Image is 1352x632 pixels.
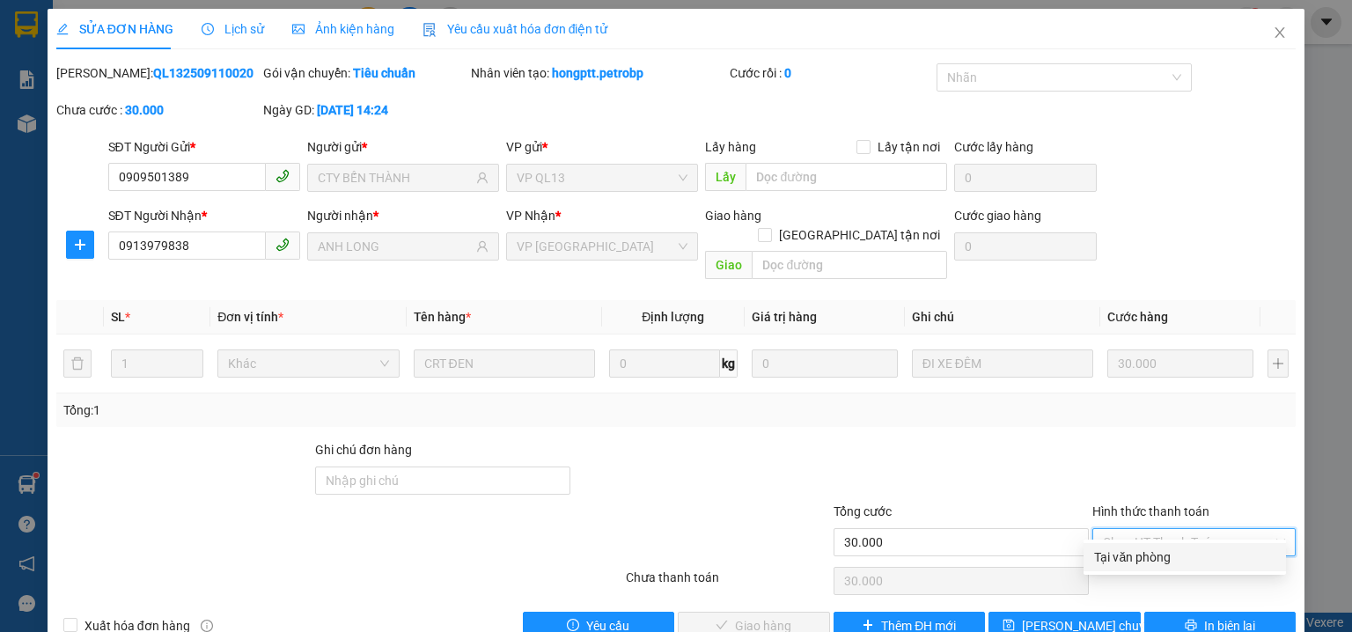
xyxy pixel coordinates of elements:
b: 30.000 [125,103,164,117]
span: Ảnh kiện hàng [292,22,394,36]
div: Tại văn phòng [1094,547,1275,567]
span: picture [292,23,305,35]
span: user [476,172,489,184]
span: [GEOGRAPHIC_DATA] tận nơi [772,225,947,245]
span: Giao hàng [705,209,761,223]
span: Lấy [705,163,746,191]
div: Ngày GD: [263,100,467,120]
div: Tổng: 1 [63,401,523,420]
input: Tên người gửi [318,168,473,187]
div: Gói vận chuyển: [263,63,467,83]
div: Cước rồi : [730,63,933,83]
label: Ghi chú đơn hàng [315,443,412,457]
span: Giá trị hàng [752,310,817,324]
div: SĐT Người Nhận [108,206,300,225]
span: Chọn HT Thanh Toán [1103,529,1285,555]
img: icon [422,23,437,37]
span: phone [276,238,290,252]
button: plus [1267,349,1289,378]
input: Tên người nhận [318,237,473,256]
span: Yêu cầu xuất hóa đơn điện tử [422,22,608,36]
span: Định lượng [642,310,704,324]
div: Chưa thanh toán [624,568,831,599]
input: 0 [1107,349,1253,378]
div: Người nhận [307,206,499,225]
span: info-circle [201,620,213,632]
input: Dọc đường [746,163,947,191]
span: phone [276,169,290,183]
span: VP QL13 [517,165,687,191]
div: VP gửi [506,137,698,157]
span: edit [56,23,69,35]
span: SL [111,310,125,324]
input: Ghi Chú [912,349,1093,378]
span: clock-circle [202,23,214,35]
div: SĐT Người Gửi [108,137,300,157]
span: Lịch sử [202,22,264,36]
b: Tiêu chuẩn [353,66,415,80]
span: Giao [705,251,752,279]
span: close [1273,26,1287,40]
span: Tên hàng [414,310,471,324]
span: Đơn vị tính [217,310,283,324]
label: Hình thức thanh toán [1092,504,1209,518]
input: Dọc đường [752,251,947,279]
span: user [476,240,489,253]
div: Nhân viên tạo: [471,63,726,83]
div: Người gửi [307,137,499,157]
span: Lấy tận nơi [871,137,947,157]
span: Tổng cước [834,504,892,518]
span: SỬA ĐƠN HÀNG [56,22,173,36]
span: VP Nhận [506,209,555,223]
button: plus [66,231,94,259]
input: 0 [752,349,898,378]
b: hongptt.petrobp [552,66,643,80]
span: Khác [228,350,388,377]
th: Ghi chú [905,300,1100,334]
div: [PERSON_NAME]: [56,63,260,83]
span: kg [720,349,738,378]
b: [DATE] 14:24 [317,103,388,117]
input: Cước lấy hàng [954,164,1097,192]
b: 0 [784,66,791,80]
span: plus [67,238,93,252]
div: Chưa cước : [56,100,260,120]
label: Cước lấy hàng [954,140,1033,154]
span: VP Phước Bình [517,233,687,260]
input: Ghi chú đơn hàng [315,467,570,495]
input: Cước giao hàng [954,232,1097,261]
b: QL132509110020 [153,66,253,80]
span: Cước hàng [1107,310,1168,324]
label: Cước giao hàng [954,209,1041,223]
button: Close [1255,9,1304,58]
input: VD: Bàn, Ghế [414,349,595,378]
span: Lấy hàng [705,140,756,154]
button: delete [63,349,92,378]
